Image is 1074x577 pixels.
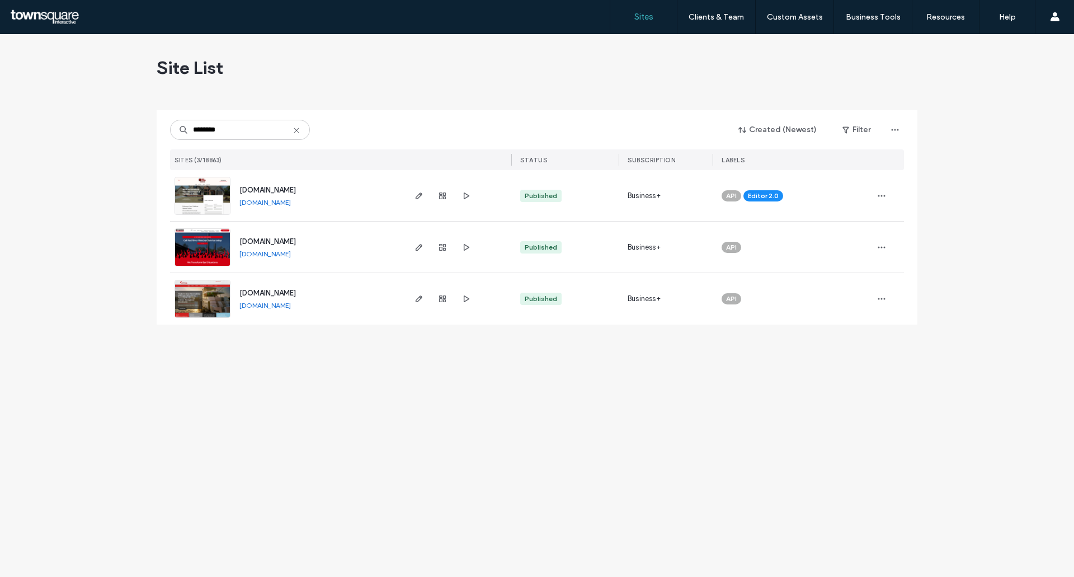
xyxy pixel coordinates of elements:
button: Created (Newest) [729,121,827,139]
span: LABELS [722,156,745,164]
a: [DOMAIN_NAME] [239,186,296,194]
span: STATUS [520,156,547,164]
a: [DOMAIN_NAME] [239,198,291,207]
a: [DOMAIN_NAME] [239,301,291,309]
label: Help [999,12,1016,22]
div: Published [525,294,557,304]
span: SUBSCRIPTION [628,156,675,164]
span: API [726,242,737,252]
div: Published [525,191,557,201]
div: Published [525,242,557,252]
label: Resources [926,12,965,22]
span: Business+ [628,293,661,304]
label: Clients & Team [689,12,744,22]
span: Business+ [628,242,661,253]
label: Sites [634,12,653,22]
a: [DOMAIN_NAME] [239,237,296,246]
label: Custom Assets [767,12,823,22]
button: Filter [831,121,882,139]
span: Editor 2.0 [748,191,779,201]
label: Business Tools [846,12,901,22]
a: [DOMAIN_NAME] [239,289,296,297]
span: Site List [157,57,223,79]
span: API [726,294,737,304]
a: [DOMAIN_NAME] [239,250,291,258]
span: API [726,191,737,201]
span: Business+ [628,190,661,201]
span: SITES (3/18863) [175,156,222,164]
